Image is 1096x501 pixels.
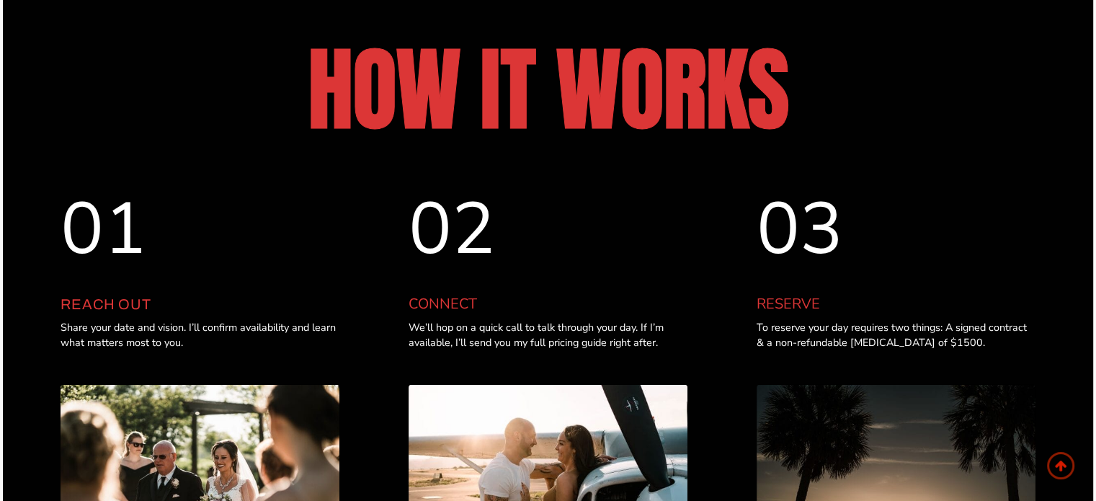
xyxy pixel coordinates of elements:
[757,193,843,265] div: 03
[409,193,495,265] div: 02
[61,193,147,265] div: 01
[757,320,1035,350] p: To reserve your day requires two things: A signed contract & a non-refundable [MEDICAL_DATA] of $...
[757,296,1035,313] div: RESERVE
[409,193,687,350] a: 02CONNECTWe’ll hop on a quick call to talk through your day. If I’m available, I’ll send you my f...
[757,193,1035,350] a: 03RESERVETo reserve your day requires two things: A signed contract & a non-refundable [MEDICAL_D...
[61,193,339,350] a: 01Reach OutShare your date and vision. I’ll confirm availability and learn what matters most to you.
[1047,452,1074,479] a: Scroll to top
[61,320,339,350] p: Share your date and vision. I’ll confirm availability and learn what matters most to you.
[409,296,687,313] div: CONNECT
[409,320,687,350] p: We’ll hop on a quick call to talk through your day. If I’m available, I’ll send you my full prici...
[61,43,1036,136] h2: HOW IT WORKS
[61,296,339,313] h4: Reach Out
